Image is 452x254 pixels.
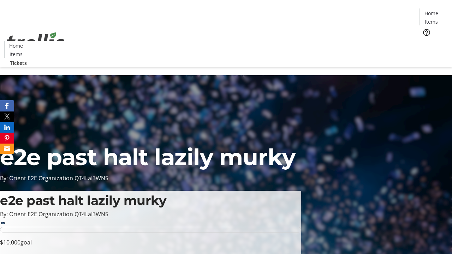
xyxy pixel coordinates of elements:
[9,42,23,49] span: Home
[5,50,27,58] a: Items
[10,59,27,67] span: Tickets
[424,10,438,17] span: Home
[420,41,448,48] a: Tickets
[4,59,32,67] a: Tickets
[425,18,438,25] span: Items
[4,24,67,60] img: Orient E2E Organization QT4LaI3WNS's Logo
[420,10,442,17] a: Home
[420,18,442,25] a: Items
[10,50,23,58] span: Items
[425,41,442,48] span: Tickets
[5,42,27,49] a: Home
[420,25,434,40] button: Help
